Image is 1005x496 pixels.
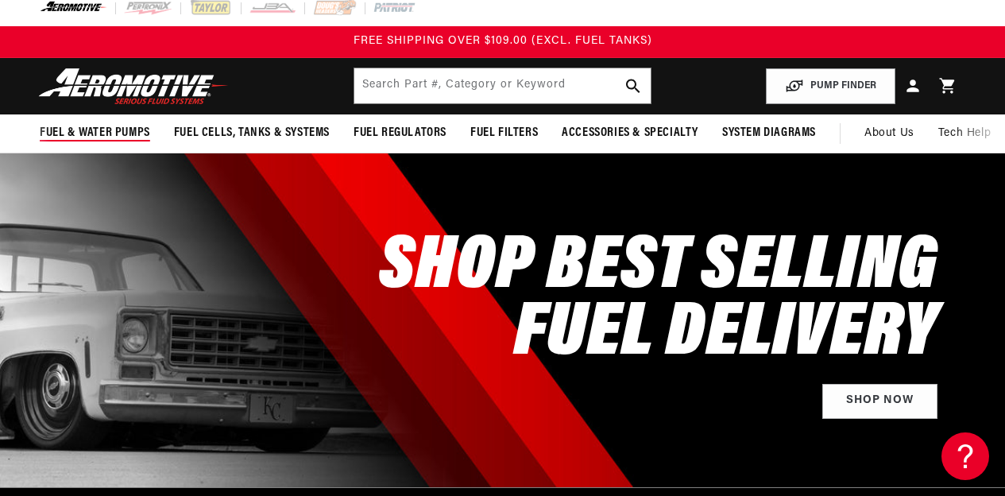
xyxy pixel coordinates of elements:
button: PUMP FINDER [766,68,895,104]
summary: Fuel Filters [458,114,550,152]
span: System Diagrams [722,125,816,141]
span: Fuel Regulators [354,125,446,141]
a: About Us [852,114,926,153]
summary: Fuel & Water Pumps [28,114,162,152]
img: Aeromotive [34,68,233,105]
summary: Fuel Regulators [342,114,458,152]
summary: Accessories & Specialty [550,114,710,152]
a: Shop Now [822,384,937,420]
summary: System Diagrams [710,114,828,152]
span: FREE SHIPPING OVER $109.00 (EXCL. FUEL TANKS) [354,35,652,47]
span: Fuel Cells, Tanks & Systems [174,125,330,141]
span: About Us [864,127,914,139]
span: Fuel Filters [470,125,538,141]
span: Tech Help [938,125,991,142]
summary: Fuel Cells, Tanks & Systems [162,114,342,152]
span: Accessories & Specialty [562,125,698,141]
input: Search by Part Number, Category or Keyword [354,68,651,103]
span: Fuel & Water Pumps [40,125,150,141]
summary: Tech Help [926,114,1003,153]
button: search button [616,68,651,103]
h2: SHOP BEST SELLING FUEL DELIVERY [379,234,937,368]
